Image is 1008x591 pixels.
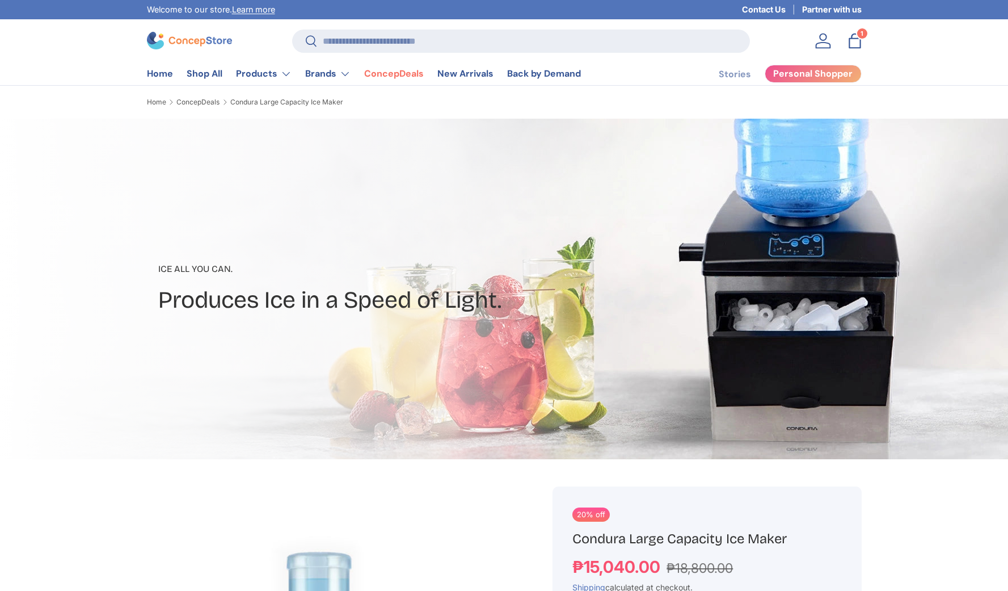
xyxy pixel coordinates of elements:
[572,530,841,548] h1: Condura Large Capacity Ice Maker
[437,62,494,85] a: New Arrivals
[158,285,501,316] h2: Produces Ice in a Speed of Light.
[507,62,581,85] a: Back by Demand
[147,98,166,106] a: Home
[187,62,222,85] a: Shop All
[147,62,581,85] nav: Primary
[719,63,751,85] a: Stories
[147,97,526,107] nav: Breadcrumbs
[572,508,610,522] span: 20% off
[176,98,220,106] a: ConcepDeals
[232,5,275,14] a: Learn more
[230,98,343,106] a: Condura Large Capacity Ice Maker
[572,557,660,577] span: ₱15,040.00
[147,32,232,49] img: ConcepStore
[742,3,802,16] a: Contact Us
[667,560,733,576] span: ₱18,800.00
[229,62,298,85] summary: Products
[158,262,501,276] p: Ice All You Can.
[773,69,853,78] span: Personal Shopper
[364,62,424,85] a: ConcepDeals
[147,3,275,16] p: Welcome to our store.
[691,62,862,85] nav: Secondary
[802,3,862,16] a: Partner with us
[861,30,863,37] span: 1
[147,62,173,85] a: Home
[765,65,862,83] a: Personal Shopper
[236,62,292,85] a: Products
[298,62,357,85] summary: Brands
[305,62,351,85] a: Brands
